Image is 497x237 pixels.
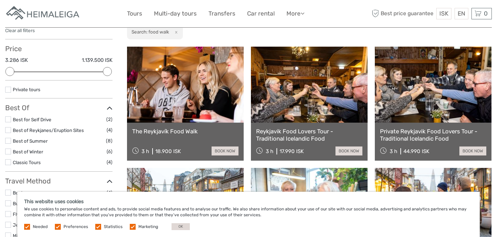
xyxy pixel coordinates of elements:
div: 44.990 ISK [403,148,429,154]
label: Marketing [138,224,158,230]
a: Reykjavik Food Lovers Tour - Traditional Icelandic Food [256,128,362,142]
a: Tours [127,9,142,19]
a: Jeep / 4x4 [13,222,37,228]
a: Private Reykjavik Food Lovers Tour - Traditional Icelandic Food [380,128,486,142]
button: x [170,28,179,36]
div: 18.900 ISK [155,148,181,154]
div: EN [455,8,468,19]
label: Preferences [64,224,88,230]
a: book now [459,146,486,155]
a: Car rental [247,9,275,19]
span: 0 [483,10,489,17]
a: Best for Self Drive [13,117,51,122]
label: Needed [33,224,48,230]
a: book now [335,146,362,155]
span: (6) [107,148,113,155]
a: Transfers [208,9,235,19]
div: We use cookies to personalise content and ads, to provide social media features and to analyse ou... [17,192,480,237]
img: Apartments in Reykjavik [5,5,81,22]
span: (4) [107,189,113,197]
a: Multi-day tours [154,9,197,19]
a: More [286,9,304,19]
span: 3 h [266,148,273,154]
h3: Price [5,45,113,53]
a: Flying [13,211,26,217]
a: Clear all filters [5,28,35,33]
button: Open LiveChat chat widget [79,11,88,19]
h3: Travel Method [5,177,113,185]
h2: Search: food walk [131,29,169,35]
label: 3.286 ISK [5,57,28,64]
a: The Reykjavík Food Walk [132,128,238,135]
span: (4) [107,158,113,166]
a: Best of Reykjanes/Eruption Sites [13,127,84,133]
h5: This website uses cookies [24,199,473,205]
button: OK [172,223,190,230]
h3: Best Of [5,104,113,112]
a: book now [212,146,238,155]
span: (2) [106,115,113,123]
p: We're away right now. Please check back later! [10,12,78,18]
label: Statistics [104,224,123,230]
a: Bus [13,201,21,206]
a: Best of Summer [13,138,48,144]
span: 3 h [142,148,149,154]
span: Best price guarantee [370,8,435,19]
a: Private tours [13,87,40,92]
span: ISK [439,10,448,17]
div: 17.990 ISK [280,148,304,154]
label: 1.139.500 ISK [82,57,113,64]
a: Classic Tours [13,160,41,165]
span: (8) [106,137,113,145]
span: (4) [107,126,113,134]
a: Best of Winter [13,149,43,154]
a: Boat [13,190,23,196]
span: 3 h [390,148,397,154]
